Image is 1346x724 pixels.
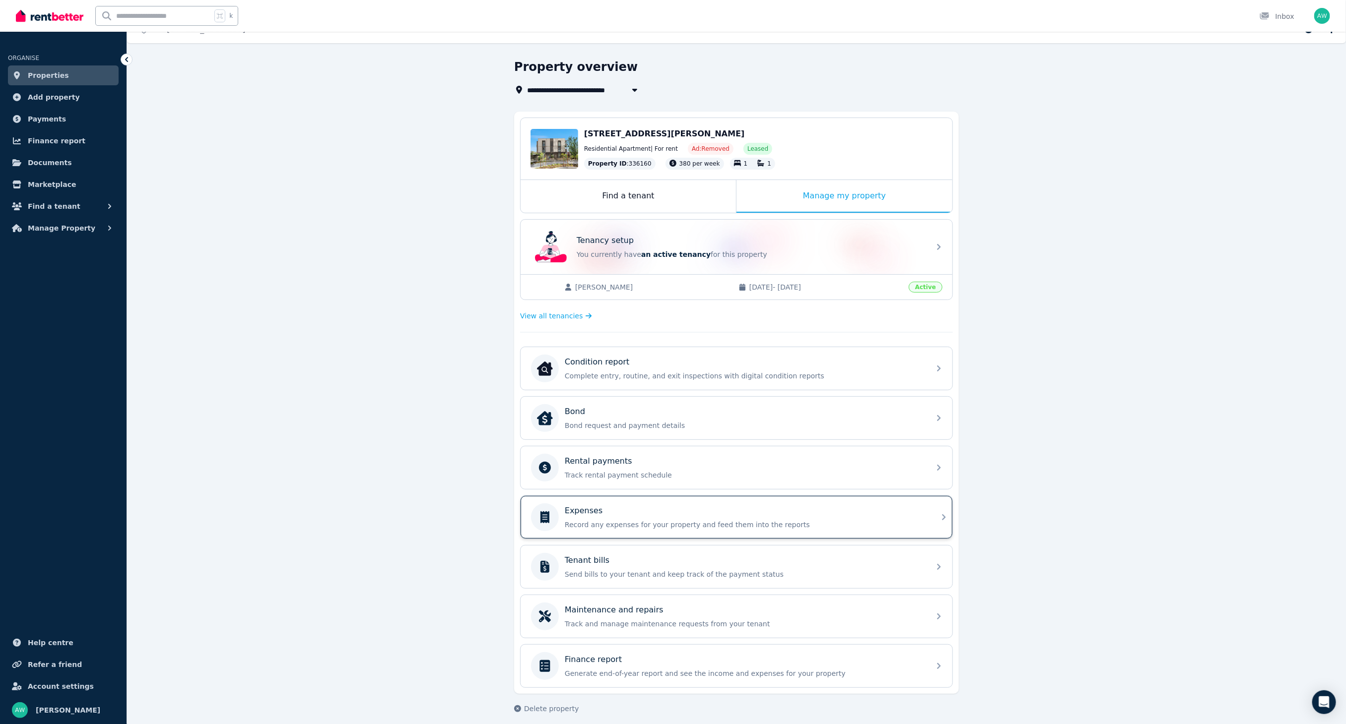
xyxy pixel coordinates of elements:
[584,158,656,170] div: : 336160
[8,109,119,129] a: Payments
[565,619,924,629] p: Track and manage maintenance requests from your tenant
[520,311,592,321] a: View all tenancies
[36,704,100,716] span: [PERSON_NAME]
[8,131,119,151] a: Finance report
[8,633,119,653] a: Help centre
[28,680,94,692] span: Account settings
[565,654,622,665] p: Finance report
[565,356,629,368] p: Condition report
[565,604,664,616] p: Maintenance and repairs
[28,637,73,649] span: Help centre
[8,196,119,216] button: Find a tenant
[565,554,609,566] p: Tenant bills
[8,65,119,85] a: Properties
[692,145,730,153] span: Ad: Removed
[679,160,720,167] span: 380 per week
[28,135,85,147] span: Finance report
[577,249,924,259] p: You currently have for this property
[28,200,80,212] span: Find a tenant
[521,645,952,687] a: Finance reportGenerate end-of-year report and see the income and expenses for your property
[537,361,553,376] img: Condition report
[8,655,119,674] a: Refer a friend
[521,496,952,539] a: ExpensesRecord any expenses for your property and feed them into the reports
[521,397,952,439] a: BondBondBond request and payment details
[520,311,583,321] span: View all tenancies
[521,347,952,390] a: Condition reportCondition reportComplete entry, routine, and exit inspections with digital condit...
[8,676,119,696] a: Account settings
[577,235,634,246] p: Tenancy setup
[535,231,567,263] img: Tenancy setup
[537,410,553,426] img: Bond
[909,282,942,293] span: Active
[565,569,924,579] p: Send bills to your tenant and keep track of the payment status
[588,160,627,168] span: Property ID
[749,282,903,292] span: [DATE] - [DATE]
[744,160,748,167] span: 1
[28,179,76,190] span: Marketplace
[575,282,729,292] span: [PERSON_NAME]
[521,180,736,213] div: Find a tenant
[28,113,66,125] span: Payments
[521,220,952,274] a: Tenancy setupTenancy setupYou currently havean active tenancyfor this property
[521,595,952,638] a: Maintenance and repairsTrack and manage maintenance requests from your tenant
[565,371,924,381] p: Complete entry, routine, and exit inspections with digital condition reports
[514,704,579,714] button: Delete property
[521,446,952,489] a: Rental paymentsTrack rental payment schedule
[565,470,924,480] p: Track rental payment schedule
[747,145,768,153] span: Leased
[641,250,711,258] span: an active tenancy
[1312,690,1336,714] div: Open Intercom Messenger
[8,175,119,194] a: Marketplace
[16,8,83,23] img: RentBetter
[565,520,924,530] p: Record any expenses for your property and feed them into the reports
[1260,11,1294,21] div: Inbox
[521,545,952,588] a: Tenant billsSend bills to your tenant and keep track of the payment status
[8,55,39,61] span: ORGANISE
[584,129,744,138] span: [STREET_ADDRESS][PERSON_NAME]
[737,180,952,213] div: Manage my property
[28,157,72,169] span: Documents
[1314,8,1330,24] img: Andrew Wong
[8,153,119,173] a: Documents
[565,455,632,467] p: Rental payments
[767,160,771,167] span: 1
[584,145,678,153] span: Residential Apartment | For rent
[514,59,638,75] h1: Property overview
[28,659,82,670] span: Refer a friend
[12,702,28,718] img: Andrew Wong
[524,704,579,714] span: Delete property
[28,69,69,81] span: Properties
[8,87,119,107] a: Add property
[565,406,585,418] p: Bond
[8,218,119,238] button: Manage Property
[565,668,924,678] p: Generate end-of-year report and see the income and expenses for your property
[28,222,95,234] span: Manage Property
[565,421,924,430] p: Bond request and payment details
[28,91,80,103] span: Add property
[565,505,603,517] p: Expenses
[229,12,233,20] span: k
